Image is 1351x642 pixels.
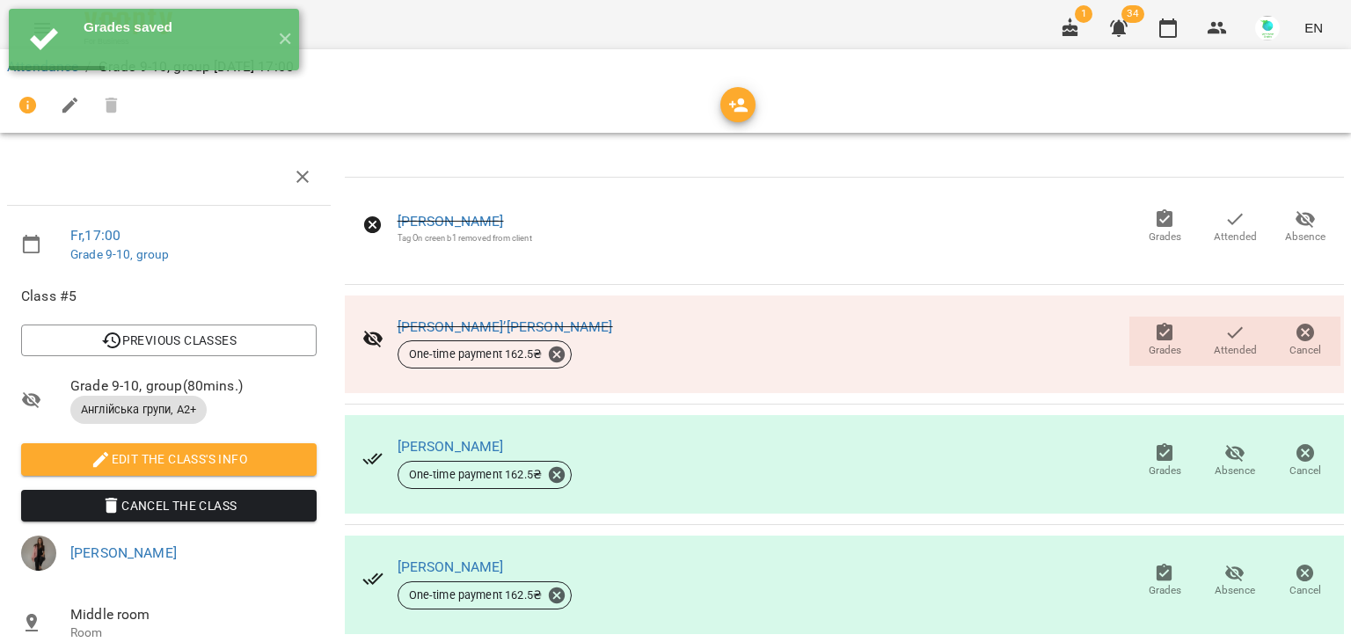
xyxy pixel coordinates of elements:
button: Grades [1129,557,1200,606]
a: [PERSON_NAME]’[PERSON_NAME] [398,318,613,335]
a: [PERSON_NAME] [398,558,504,575]
button: Edit the class's Info [21,443,317,475]
span: One-time payment 162.5 ₴ [398,467,552,483]
button: Absence [1270,202,1340,252]
span: Middle room [70,604,317,625]
span: Cancel [1289,583,1321,598]
span: Absence [1285,230,1325,244]
span: EN [1304,18,1323,37]
button: EN [1297,11,1330,44]
span: Edit the class's Info [35,449,303,470]
span: Cancel the class [35,495,303,516]
button: Previous Classes [21,325,317,356]
span: One-time payment 162.5 ₴ [398,587,552,603]
span: 1 [1075,5,1092,23]
span: Previous Classes [35,330,303,351]
a: Grade 9-10, group [70,247,170,261]
a: [PERSON_NAME] [398,438,504,455]
span: One-time payment 162.5 ₴ [398,347,552,362]
button: Grades [1129,317,1200,366]
span: Attended [1214,230,1257,244]
span: Absence [1215,583,1255,598]
button: Cancel [1270,436,1340,485]
span: Grades [1149,343,1181,358]
button: Attended [1200,317,1270,366]
button: Cancel [1270,557,1340,606]
button: Absence [1200,436,1270,485]
span: Grades [1149,463,1181,478]
a: [PERSON_NAME] [398,213,504,230]
span: Grades [1149,583,1181,598]
span: Class #5 [21,286,317,307]
img: bbf80086e43e73aae20379482598e1e8.jpg [1255,16,1280,40]
a: Fr , 17:00 [70,227,120,244]
p: Room [70,624,317,642]
nav: breadcrumb [7,56,1344,77]
a: [PERSON_NAME] [70,544,177,561]
button: Grades [1129,436,1200,485]
img: 5a196e5a3ecece01ad28c9ee70ffa9da.jpg [21,536,56,571]
div: One-time payment 162.5₴ [398,581,572,609]
button: Grades [1129,202,1200,252]
button: Cancel the class [21,490,317,522]
button: Absence [1200,557,1270,606]
div: Grades saved [84,18,264,37]
span: Absence [1215,463,1255,478]
div: One-time payment 162.5₴ [398,461,572,489]
span: Англійська групи, A2+ [70,402,207,418]
button: Attended [1200,202,1270,252]
span: 34 [1121,5,1144,23]
span: Grade 9-10, group ( 80 mins. ) [70,376,317,397]
div: One-time payment 162.5₴ [398,340,572,368]
div: Tag On creen b1 removed from client [398,232,532,244]
span: Attended [1214,343,1257,358]
span: Cancel [1289,463,1321,478]
span: Cancel [1289,343,1321,358]
span: Grades [1149,230,1181,244]
button: Cancel [1270,317,1340,366]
